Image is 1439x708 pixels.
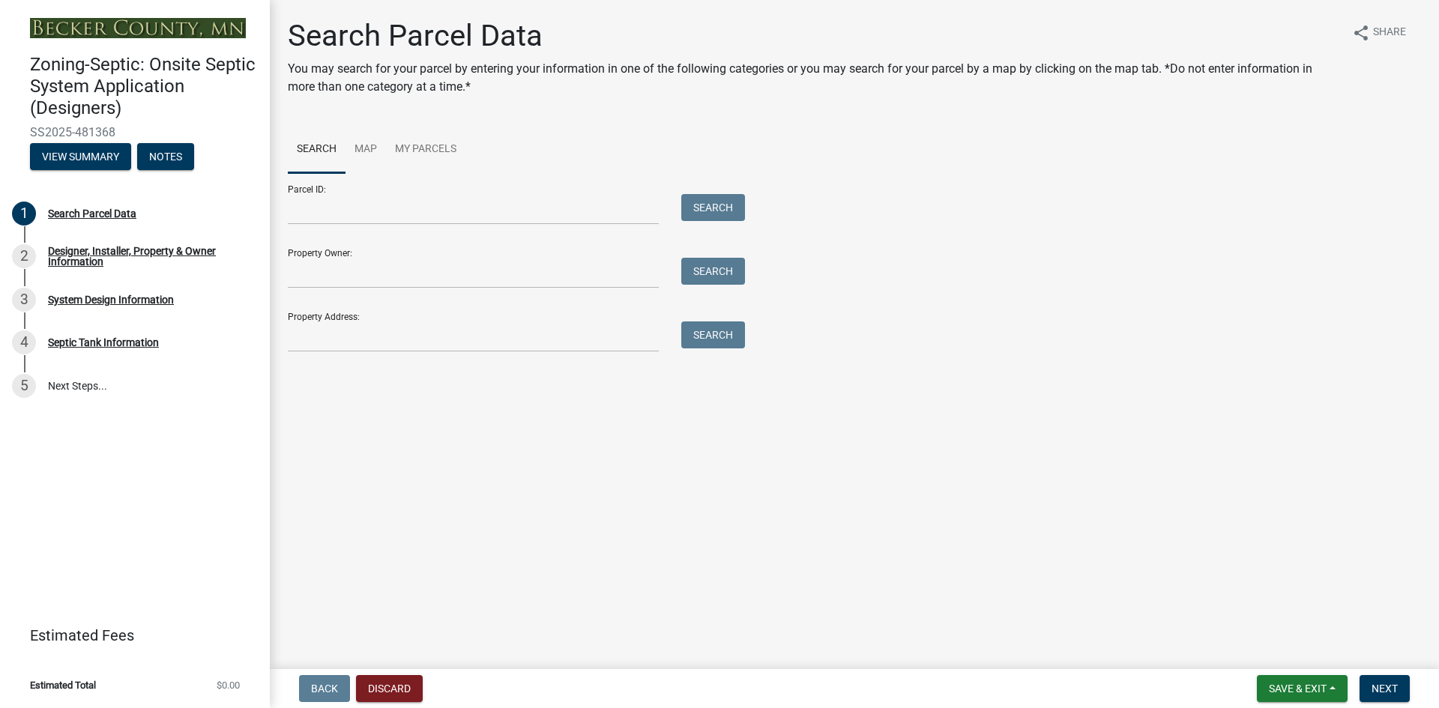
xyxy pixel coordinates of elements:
button: Notes [137,143,194,170]
div: Search Parcel Data [48,208,136,219]
button: Search [681,258,745,285]
div: Designer, Installer, Property & Owner Information [48,246,246,267]
i: share [1352,24,1370,42]
button: Search [681,321,745,348]
div: 5 [12,374,36,398]
p: You may search for your parcel by entering your information in one of the following categories or... [288,60,1340,96]
button: Next [1360,675,1410,702]
img: Becker County, Minnesota [30,18,246,38]
a: Estimated Fees [12,620,246,650]
span: SS2025-481368 [30,125,240,139]
span: $0.00 [217,680,240,690]
a: Search [288,126,346,174]
button: Save & Exit [1257,675,1348,702]
a: My Parcels [386,126,465,174]
div: 3 [12,288,36,312]
span: Estimated Total [30,680,96,690]
button: shareShare [1340,18,1418,47]
span: Save & Exit [1269,683,1327,695]
div: System Design Information [48,294,174,305]
div: 4 [12,330,36,354]
button: Discard [356,675,423,702]
div: Septic Tank Information [48,337,159,348]
button: Back [299,675,350,702]
div: 1 [12,202,36,226]
h4: Zoning-Septic: Onsite Septic System Application (Designers) [30,54,258,118]
wm-modal-confirm: Notes [137,151,194,163]
span: Next [1372,683,1398,695]
span: Share [1373,24,1406,42]
wm-modal-confirm: Summary [30,151,131,163]
a: Map [346,126,386,174]
span: Back [311,683,338,695]
button: View Summary [30,143,131,170]
div: 2 [12,244,36,268]
h1: Search Parcel Data [288,18,1340,54]
button: Search [681,194,745,221]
